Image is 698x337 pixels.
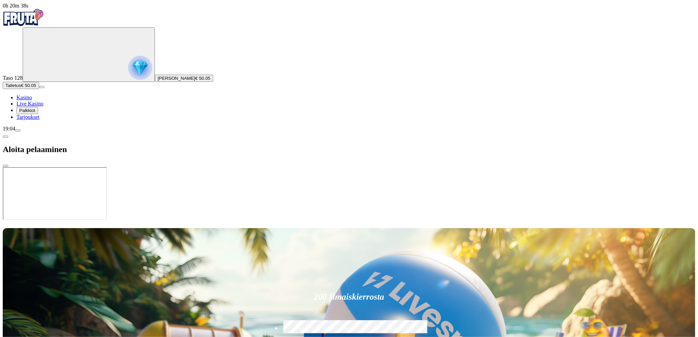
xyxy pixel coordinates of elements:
[5,83,21,88] span: Talletus
[155,75,213,82] button: [PERSON_NAME]€ 50.05
[16,101,44,107] a: Live Kasino
[21,83,36,88] span: € 50.05
[3,145,695,154] h2: Aloita pelaaminen
[39,86,45,88] button: menu
[15,129,21,132] button: menu
[3,3,28,9] span: user session time
[128,56,152,80] img: reward progress
[16,114,39,120] a: Tarjoukset
[16,95,32,100] a: Kasino
[3,9,44,26] img: Fruta
[19,108,35,113] span: Palkkiot
[3,9,695,120] nav: Primary
[3,126,15,132] span: 19:04
[3,82,39,89] button: Talletusplus icon€ 50.05
[195,76,210,81] span: € 50.05
[158,76,195,81] span: [PERSON_NAME]
[3,95,695,120] nav: Main menu
[3,136,8,138] button: chevron-left icon
[3,165,8,167] button: close
[16,107,38,114] button: Palkkiot
[3,75,23,81] span: Taso 128
[3,21,44,27] a: Fruta
[23,27,155,82] button: reward progress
